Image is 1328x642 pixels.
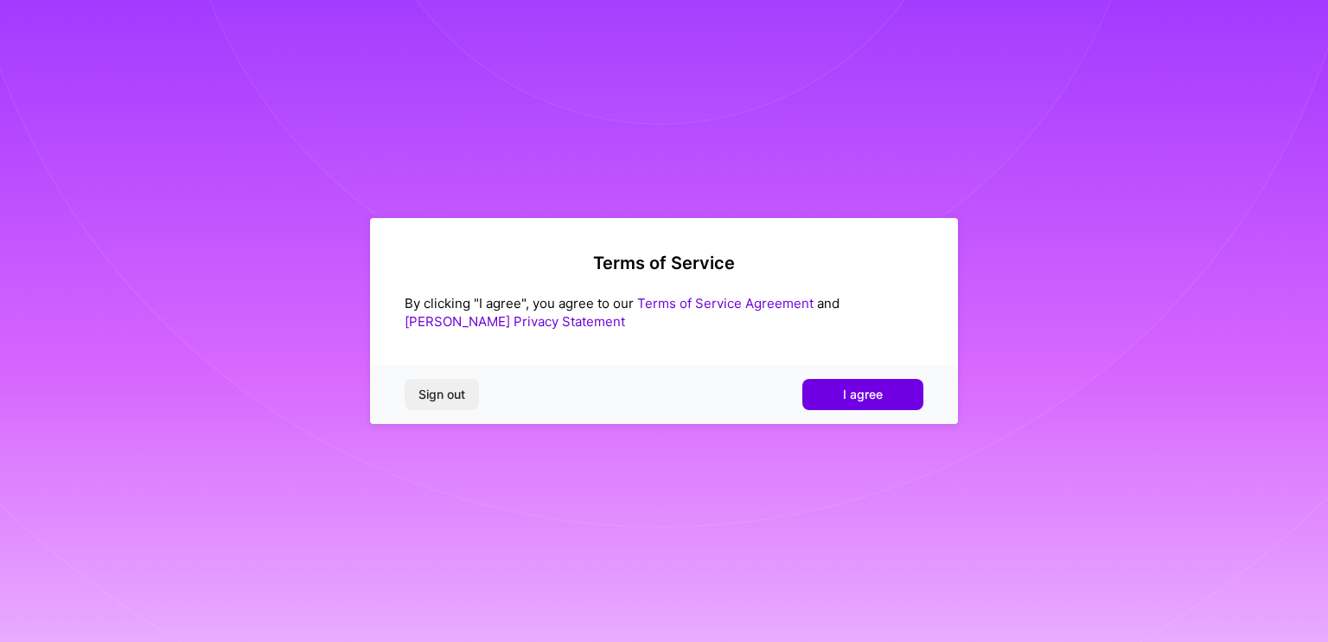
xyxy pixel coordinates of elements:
span: Sign out [418,386,465,403]
button: I agree [802,379,923,410]
a: [PERSON_NAME] Privacy Statement [405,313,625,330]
h2: Terms of Service [405,253,923,273]
span: I agree [843,386,883,403]
a: Terms of Service Agreement [637,295,814,311]
button: Sign out [405,379,479,410]
div: By clicking "I agree", you agree to our and [405,294,923,331]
